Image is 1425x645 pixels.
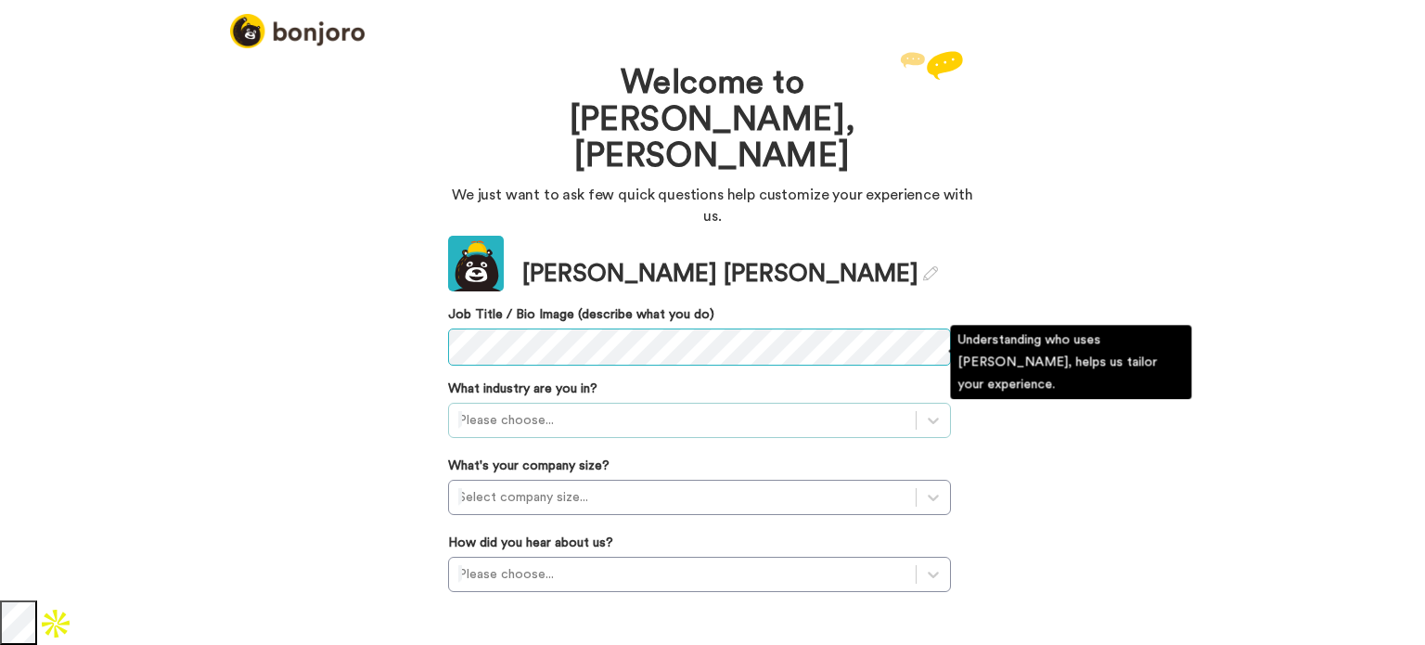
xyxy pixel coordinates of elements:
div: Understanding who uses [PERSON_NAME], helps us tailor your experience. [950,325,1191,399]
label: What industry are you in? [448,380,597,398]
img: Apollo [37,605,74,642]
label: How did you hear about us? [448,534,613,552]
img: logo_full.png [230,14,365,48]
p: We just want to ask few quick questions help customize your experience with us. [448,185,977,227]
h1: Welcome to [PERSON_NAME], [PERSON_NAME] [504,65,921,175]
label: Job Title / Bio Image (describe what you do) [448,305,951,324]
label: What's your company size? [448,457,610,475]
img: reply.svg [900,51,963,80]
div: [PERSON_NAME] [PERSON_NAME] [522,257,938,291]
